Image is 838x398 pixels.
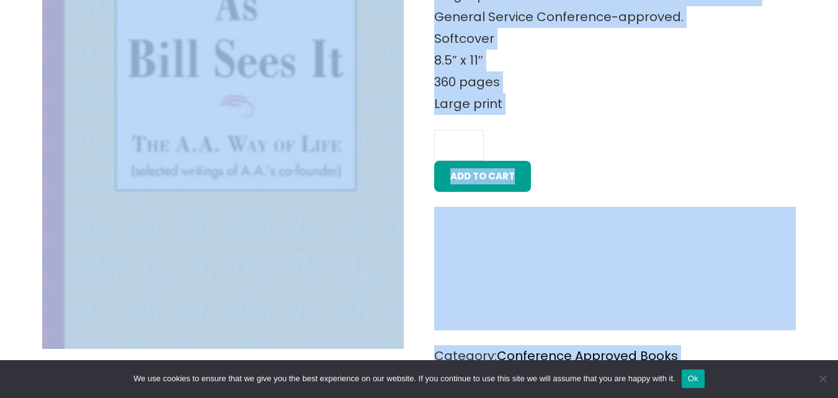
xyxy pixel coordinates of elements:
[816,373,829,385] span: No
[133,373,675,385] span: We use cookies to ensure that we give you the best experience on our website. If you continue to ...
[497,347,678,364] a: Conference Approved Books
[682,369,705,388] button: Ok
[434,161,531,192] button: Add to cart
[434,347,678,364] span: Category:
[434,130,484,160] input: Product quantity
[434,207,796,330] iframe: PayPal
